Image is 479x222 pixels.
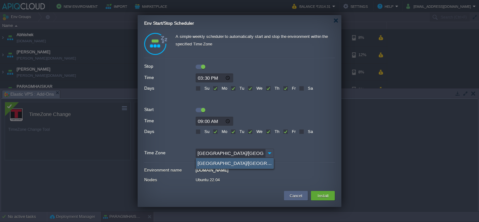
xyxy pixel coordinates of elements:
[196,158,274,169] div: [GEOGRAPHIC_DATA]/[GEOGRAPHIC_DATA] (GMT+05:30)
[306,86,313,91] label: Sa
[203,86,209,91] label: Su
[238,86,244,91] label: Tu
[144,105,195,114] label: Start
[144,33,167,55] img: logo.png
[290,86,296,91] label: Fr
[176,33,335,50] div: A simple weekly scheduler to automatically start and stop the environment within the specified Ti...
[144,73,195,82] label: Time
[220,86,227,91] label: Mo
[144,21,194,26] span: Env Start/Stop Scheduler
[196,176,335,182] div: Ubuntu 22.04
[144,149,195,157] label: Time Zone
[255,86,262,91] label: We
[144,176,195,184] label: Nodes
[290,129,296,134] label: Fr
[316,192,330,199] button: Install
[203,129,209,134] label: Su
[273,129,279,134] label: Th
[306,129,313,134] label: Sa
[144,62,195,71] label: Stop
[220,129,227,134] label: Mo
[288,192,304,199] button: Cancel
[144,117,195,125] label: Time
[144,84,195,92] label: Days
[144,166,195,174] label: Environment name
[144,127,195,136] label: Days
[238,129,244,134] label: Tu
[273,86,279,91] label: Th
[255,129,262,134] label: We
